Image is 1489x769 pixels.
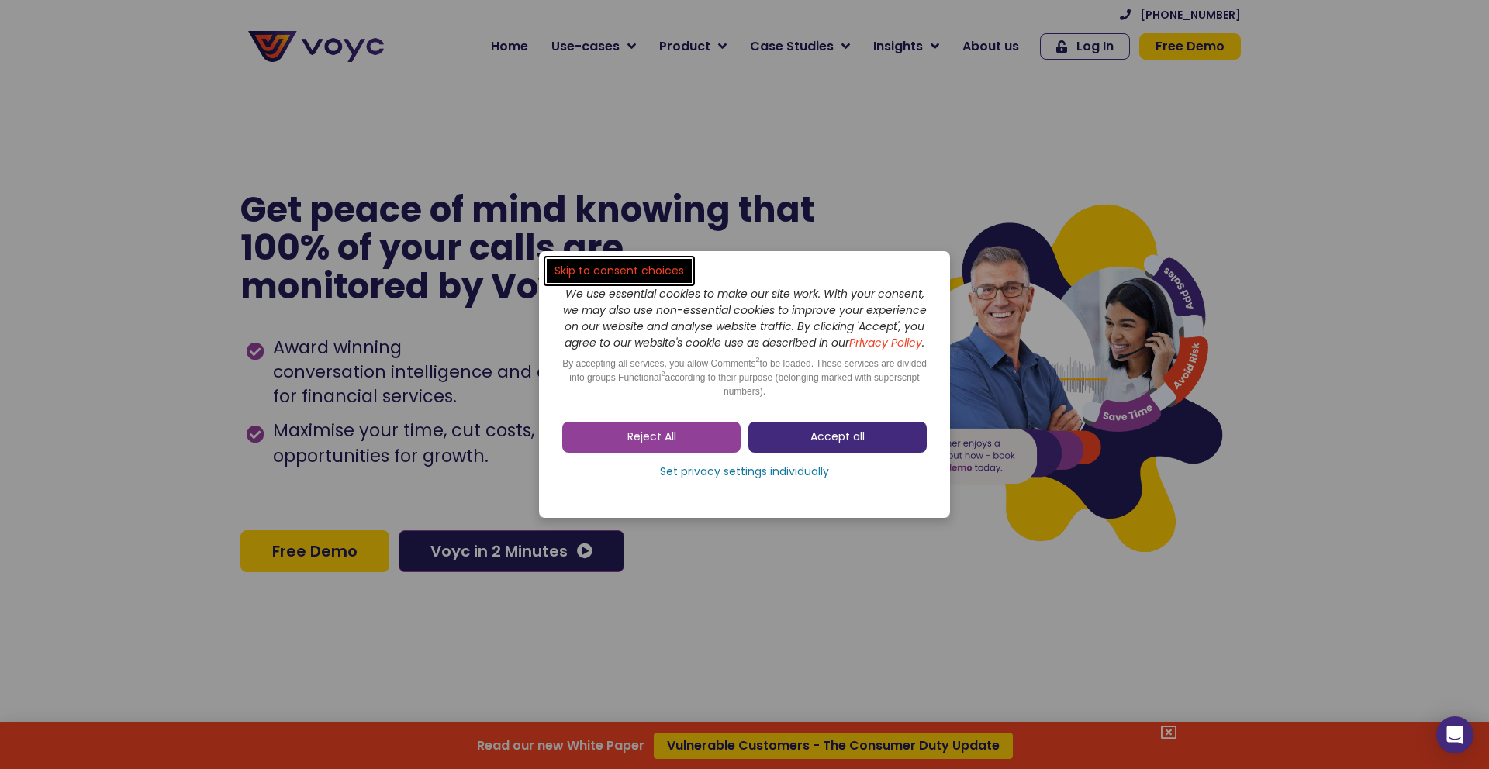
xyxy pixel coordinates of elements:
a: Reject All [562,422,741,453]
span: Reject All [627,429,676,445]
i: We use essential cookies to make our site work. With your consent, we may also use non-essential ... [563,286,927,350]
a: Privacy Policy [320,322,392,338]
a: Accept all [748,422,927,453]
span: Job title [206,126,258,143]
a: Privacy Policy [849,335,922,350]
sup: 2 [661,370,665,378]
a: Set privacy settings individually [562,460,927,484]
span: Set privacy settings individually [660,464,829,480]
span: Phone [206,62,244,80]
span: Accept all [810,429,865,445]
span: By accepting all services, you allow Comments to be loaded. These services are divided into group... [562,358,927,397]
a: Skip to consent choices [547,259,692,283]
sup: 2 [756,356,760,364]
